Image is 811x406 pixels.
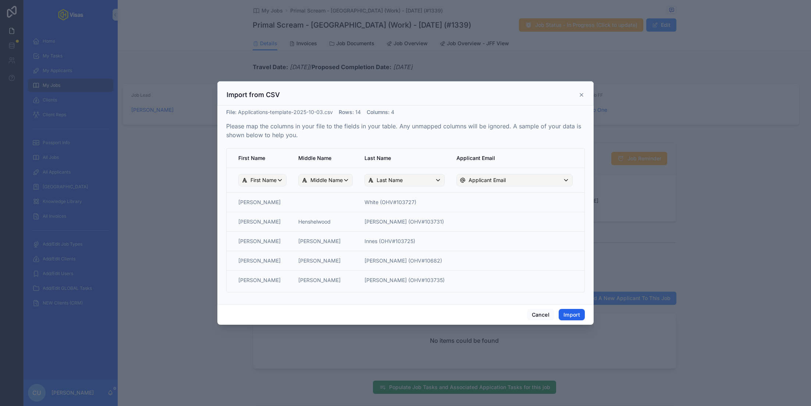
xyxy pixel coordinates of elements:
td: [PERSON_NAME] [227,212,292,231]
th: Middle Name [292,149,359,168]
td: [PERSON_NAME] (OHV#10682) [359,251,451,270]
th: First Name [227,149,292,168]
td: White (OHV#103727) [359,192,451,212]
th: Last Name [359,149,451,168]
td: [PERSON_NAME] [227,192,292,212]
span: 14 [355,109,361,115]
td: Innes (OHV#103725) [359,231,451,251]
span: File : [226,109,236,115]
button: First Name [238,174,287,186]
td: [PERSON_NAME] (OHV#103735) [359,270,451,293]
td: [PERSON_NAME] [227,231,292,251]
span: Columns : [367,109,390,115]
span: Applicant Email [469,177,506,184]
button: Last Name [364,174,445,186]
td: [PERSON_NAME] [227,251,292,270]
th: Applicant Email [451,149,584,168]
span: First Name [250,177,277,184]
td: [PERSON_NAME] (OHV#103731) [359,212,451,231]
button: Middle Name [298,174,353,186]
button: Applicant Email [456,174,573,186]
td: Henshelwood [292,212,359,231]
span: 4 [391,109,394,115]
h3: Import from CSV [227,90,280,99]
button: Cancel [527,309,554,321]
span: Last Name [377,177,403,184]
p: Please map the columns in your file to the fields in your table. Any unmapped columns will be ign... [226,122,585,139]
div: scrollable content [227,149,584,292]
span: Rows : [339,109,354,115]
td: [PERSON_NAME] [292,231,359,251]
span: Middle Name [310,177,343,184]
button: Import [559,309,585,321]
td: [PERSON_NAME] [292,270,359,293]
td: [PERSON_NAME] [227,270,292,293]
td: [PERSON_NAME] [292,251,359,270]
span: Applications-template-2025-10-03.csv [238,109,333,115]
